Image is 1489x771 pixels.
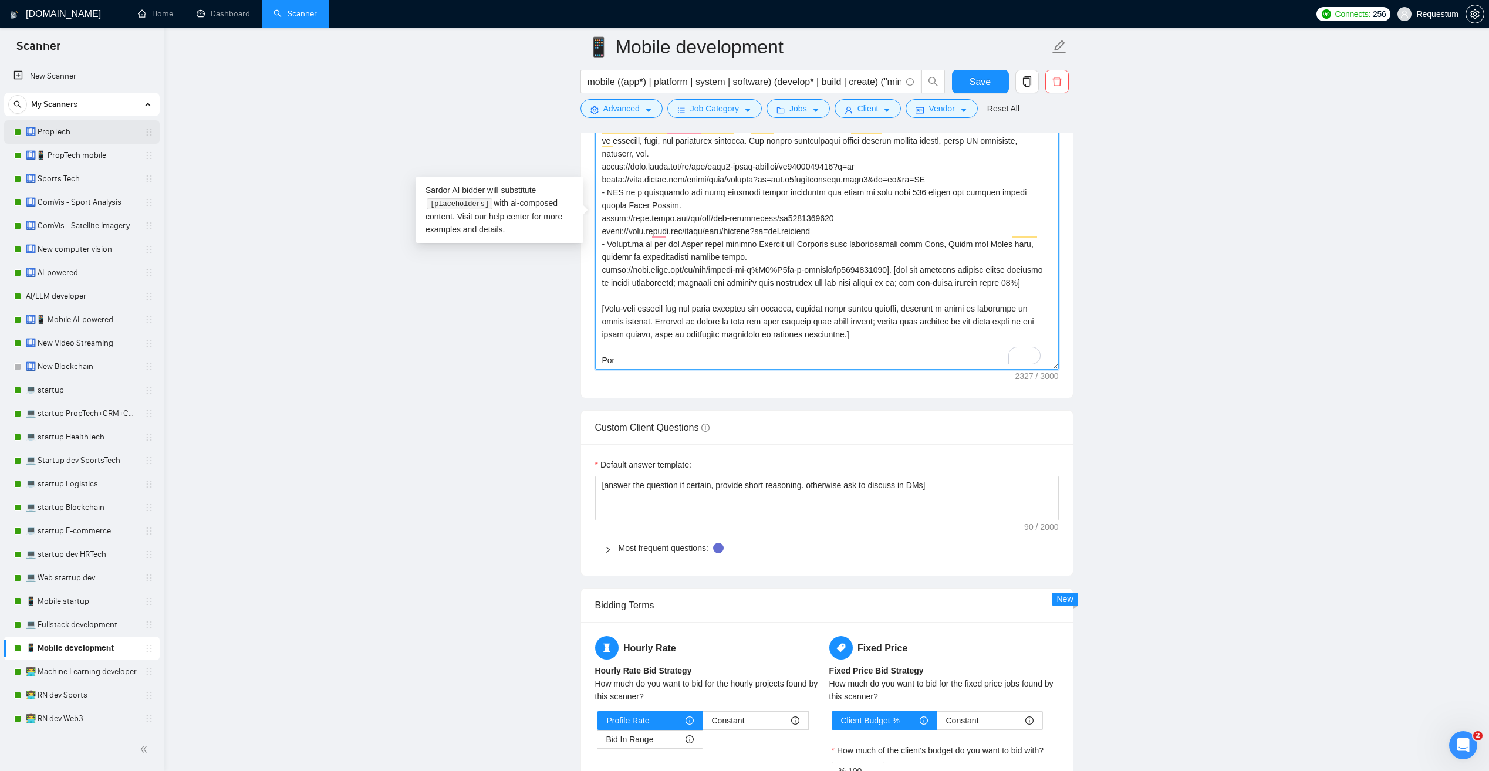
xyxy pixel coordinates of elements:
span: holder [144,151,154,160]
span: delete [1046,76,1068,87]
a: 🛄 AI-powered [26,261,137,285]
div: Bidding Terms [595,589,1059,622]
button: delete [1045,70,1069,93]
span: caret-down [644,106,653,114]
a: 💻 startup E-commerce [26,519,137,543]
span: holder [144,268,154,278]
span: holder [144,714,154,723]
span: caret-down [744,106,752,114]
button: Save [952,70,1009,93]
span: bars [677,106,686,114]
a: 🛄 PropTech [26,120,137,144]
button: search [921,70,945,93]
a: 🛄📱 PropTech mobile [26,144,137,167]
span: holder [144,221,154,231]
a: 💻 Web startup dev [26,566,137,590]
span: holder [144,292,154,301]
span: Profile Rate [607,712,650,729]
span: tag [829,636,853,660]
span: 256 [1373,8,1386,21]
span: holder [144,409,154,418]
span: holder [144,362,154,371]
a: 💻 startup dev HRTech [26,543,137,566]
span: holder [144,198,154,207]
span: Job Category [690,102,739,115]
textarea: To enrich screen reader interactions, please activate Accessibility in Grammarly extension settings [595,106,1059,370]
span: caret-down [812,106,820,114]
a: 🛄 ComVis - Sport Analysis [26,191,137,214]
span: holder [144,479,154,489]
span: holder [144,597,154,606]
span: Bid In Range [606,731,654,748]
img: logo [10,5,18,24]
span: holder [144,691,154,700]
span: holder [144,503,154,512]
a: Most frequent questions: [619,543,708,553]
span: Client [857,102,879,115]
span: search [922,76,944,87]
span: New [1056,594,1073,604]
span: Client Budget % [841,712,900,729]
button: copy [1015,70,1039,93]
span: setting [590,106,599,114]
span: holder [144,432,154,442]
div: How much do you want to bid for the fixed price jobs found by this scanner? [829,677,1059,703]
span: holder [144,526,154,536]
a: New Scanner [13,65,150,88]
a: 📱 Mobile startup [26,590,137,613]
a: 💻 startup HealthTech [26,425,137,449]
span: search [9,100,26,109]
h5: Hourly Rate [595,636,825,660]
span: double-left [140,743,151,755]
div: Most frequent questions: [595,535,1059,562]
span: Constant [946,712,979,729]
a: 🛄📱 Mobile AI-powered [26,308,137,332]
span: holder [144,174,154,184]
span: 2 [1473,731,1483,740]
div: Sardor AI bidder will substitute with ai-composed content. Visit our for more examples and details. [416,177,583,243]
button: userClientcaret-down [835,99,901,118]
span: holder [144,315,154,324]
span: info-circle [920,716,928,725]
a: 💻 startup PropTech+CRM+Construction [26,402,137,425]
span: info-circle [701,424,710,432]
span: holder [144,644,154,653]
span: info-circle [686,735,694,743]
button: setting [1466,5,1484,23]
span: Constant [712,712,745,729]
span: holder [144,667,154,677]
span: setting [1466,9,1484,19]
span: copy [1016,76,1038,87]
a: 👨‍💻 RN dev Sports [26,684,137,707]
span: hourglass [595,636,619,660]
a: setting [1466,9,1484,19]
div: Tooltip anchor [713,543,724,553]
span: idcard [916,106,924,114]
a: 📱 Mobile development [26,637,137,660]
a: 👨‍💻 Machine Learning developer [26,660,137,684]
a: searchScanner [274,9,317,19]
button: barsJob Categorycaret-down [667,99,762,118]
span: user [1400,10,1409,18]
span: user [845,106,853,114]
b: Hourly Rate Bid Strategy [595,666,692,675]
li: New Scanner [4,65,160,88]
a: 💻 Fullstack development [26,613,137,637]
a: 👨‍💻 RN dev Web3 [26,707,137,731]
button: settingAdvancedcaret-down [580,99,663,118]
input: Search Freelance Jobs... [588,75,901,89]
span: Save [970,75,991,89]
span: Connects: [1335,8,1370,21]
input: Scanner name... [587,32,1049,62]
a: 💻 startup Blockchain [26,496,137,519]
span: holder [144,550,154,559]
a: homeHome [138,9,173,19]
span: holder [144,573,154,583]
button: folderJobscaret-down [767,99,830,118]
b: Fixed Price Bid Strategy [829,666,924,675]
span: folder [776,106,785,114]
span: edit [1052,39,1067,55]
textarea: Default answer template: [595,476,1059,520]
span: My Scanners [31,93,77,116]
a: AI/LLM developer [26,285,137,308]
